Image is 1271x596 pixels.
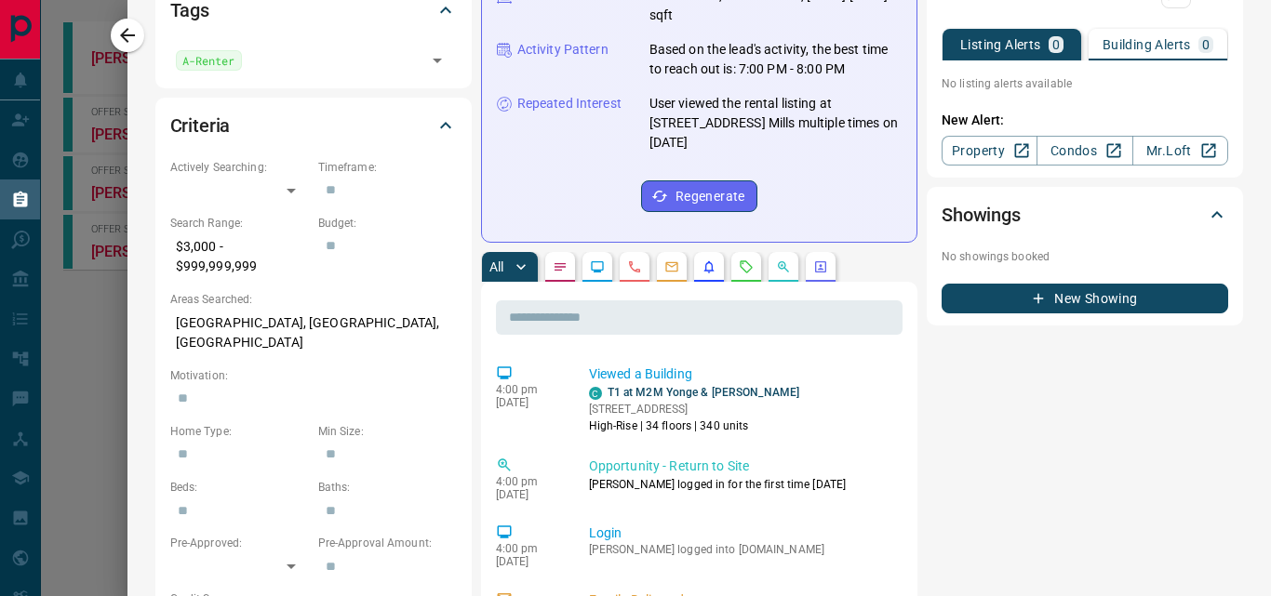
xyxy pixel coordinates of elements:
[589,417,800,434] p: High-Rise | 34 floors | 340 units
[589,401,800,417] p: [STREET_ADDRESS]
[608,386,800,399] a: T1 at M2M Yonge & [PERSON_NAME]
[942,75,1228,92] p: No listing alerts available
[318,535,457,551] p: Pre-Approval Amount:
[170,308,457,358] p: [GEOGRAPHIC_DATA], [GEOGRAPHIC_DATA], [GEOGRAPHIC_DATA]
[702,259,716,274] svg: Listing Alerts
[318,159,457,176] p: Timeframe:
[641,180,757,212] button: Regenerate
[170,111,231,140] h2: Criteria
[517,94,622,113] p: Repeated Interest
[1037,136,1132,166] a: Condos
[664,259,679,274] svg: Emails
[649,94,902,152] p: User viewed the rental listing at [STREET_ADDRESS] Mills multiple times on [DATE]
[424,47,450,73] button: Open
[739,259,754,274] svg: Requests
[776,259,791,274] svg: Opportunities
[170,159,309,176] p: Actively Searching:
[1103,38,1191,51] p: Building Alerts
[589,543,895,556] p: [PERSON_NAME] logged into [DOMAIN_NAME]
[627,259,642,274] svg: Calls
[813,259,828,274] svg: Agent Actions
[942,248,1228,265] p: No showings booked
[170,367,457,384] p: Motivation:
[589,523,895,543] p: Login
[942,111,1228,130] p: New Alert:
[496,475,561,488] p: 4:00 pm
[496,396,561,409] p: [DATE]
[942,200,1021,230] h2: Showings
[589,457,895,476] p: Opportunity - Return to Site
[496,488,561,501] p: [DATE]
[517,40,609,60] p: Activity Pattern
[170,291,457,308] p: Areas Searched:
[942,192,1228,237] div: Showings
[170,535,309,551] p: Pre-Approved:
[318,479,457,496] p: Baths:
[489,260,504,273] p: All
[589,476,895,493] p: [PERSON_NAME] logged in for the first time [DATE]
[496,555,561,568] p: [DATE]
[318,215,457,232] p: Budget:
[318,423,457,440] p: Min Size:
[170,423,309,440] p: Home Type:
[589,387,602,400] div: condos.ca
[170,215,309,232] p: Search Range:
[960,38,1041,51] p: Listing Alerts
[590,259,605,274] svg: Lead Browsing Activity
[182,51,235,70] span: A-Renter
[1132,136,1228,166] a: Mr.Loft
[170,103,457,148] div: Criteria
[496,383,561,396] p: 4:00 pm
[589,364,895,384] p: Viewed a Building
[170,479,309,496] p: Beds:
[553,259,568,274] svg: Notes
[942,284,1228,313] button: New Showing
[649,40,902,79] p: Based on the lead's activity, the best time to reach out is: 7:00 PM - 8:00 PM
[170,232,309,282] p: $3,000 - $999,999,999
[942,136,1037,166] a: Property
[1202,38,1210,51] p: 0
[496,542,561,555] p: 4:00 pm
[1052,38,1060,51] p: 0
